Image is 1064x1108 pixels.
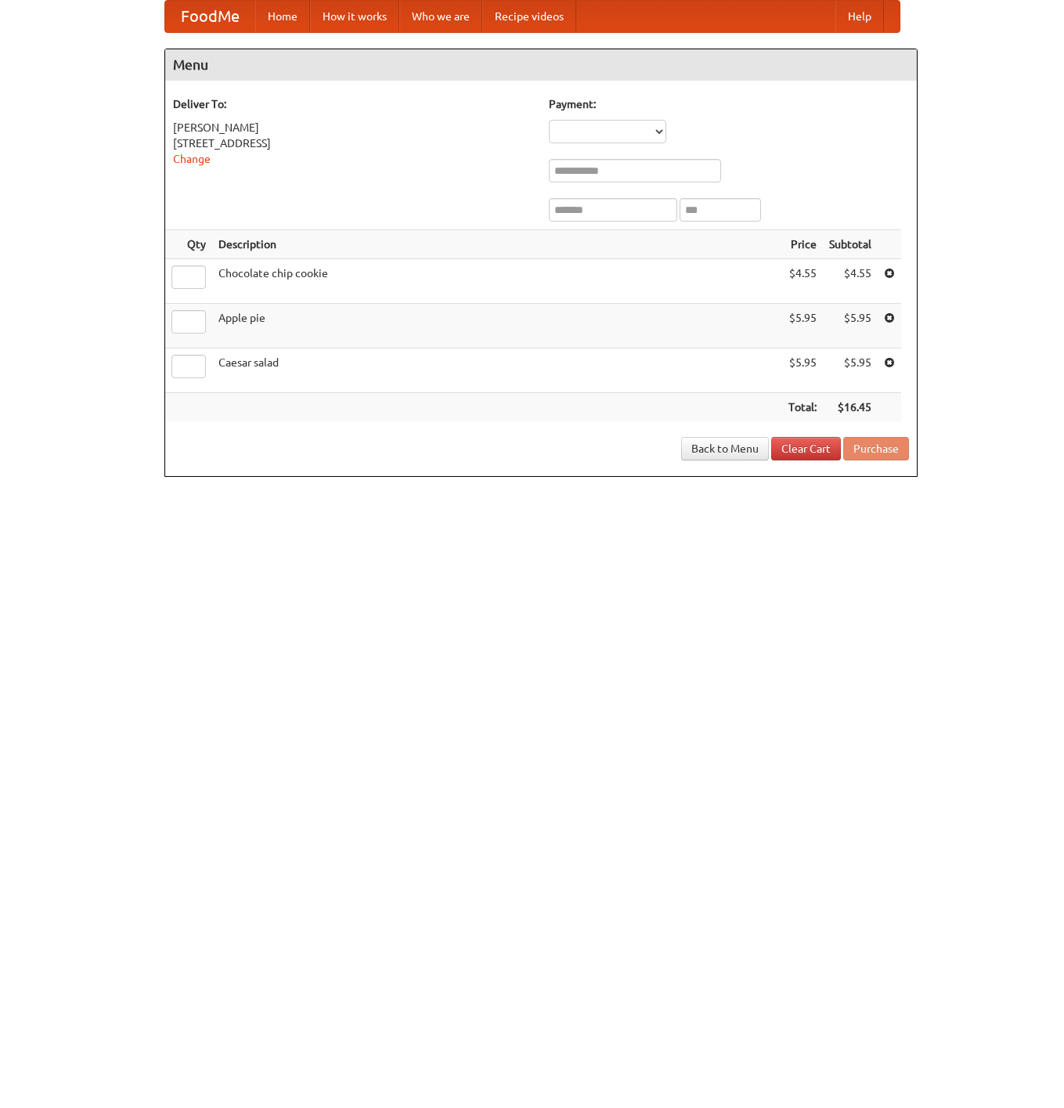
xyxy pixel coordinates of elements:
[173,153,211,165] a: Change
[212,304,782,348] td: Apple pie
[771,437,841,460] a: Clear Cart
[165,230,212,259] th: Qty
[823,259,878,304] td: $4.55
[482,1,576,32] a: Recipe videos
[173,135,533,151] div: [STREET_ADDRESS]
[212,348,782,393] td: Caesar salad
[843,437,909,460] button: Purchase
[165,49,917,81] h4: Menu
[823,393,878,422] th: $16.45
[782,230,823,259] th: Price
[212,230,782,259] th: Description
[782,348,823,393] td: $5.95
[255,1,310,32] a: Home
[782,304,823,348] td: $5.95
[782,259,823,304] td: $4.55
[823,304,878,348] td: $5.95
[173,120,533,135] div: [PERSON_NAME]
[212,259,782,304] td: Chocolate chip cookie
[549,96,909,112] h5: Payment:
[823,348,878,393] td: $5.95
[835,1,884,32] a: Help
[310,1,399,32] a: How it works
[681,437,769,460] a: Back to Menu
[782,393,823,422] th: Total:
[399,1,482,32] a: Who we are
[173,96,533,112] h5: Deliver To:
[165,1,255,32] a: FoodMe
[823,230,878,259] th: Subtotal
